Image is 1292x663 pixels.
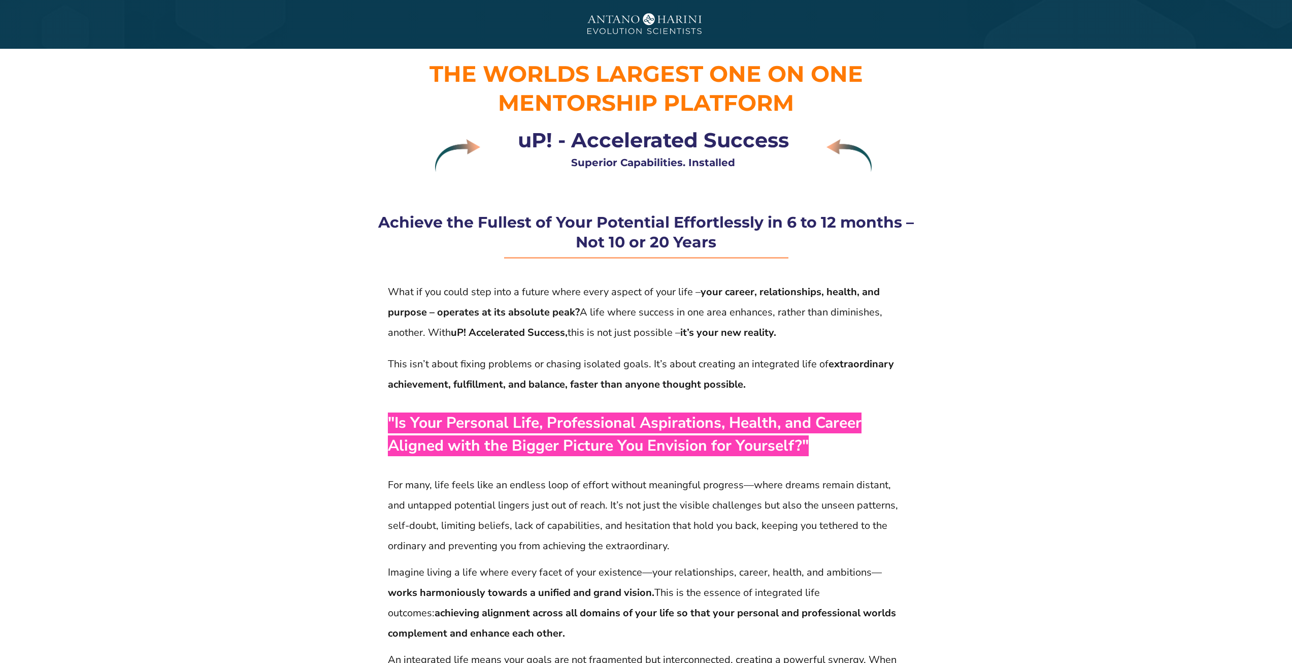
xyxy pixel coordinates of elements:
img: Layer 9 [435,139,480,172]
strong: Achieve the Fullest of Your Potential Effortlessly in 6 to 12 months – Not 10 or 20 Years [378,213,914,251]
strong: uP! Accelerated Success, [451,326,568,339]
strong: works harmoniously towards a unified and grand vision. [388,586,654,599]
p: Imagine living a life where every facet of your existence—your relationships, career, health, and... [388,562,905,644]
p: For many, life feels like an endless loop of effort without meaningful progress—where dreams rema... [388,475,905,556]
strong: Superior Capabilities. Installed [571,156,735,169]
p: This isn’t about fixing problems or chasing isolated goals. It’s about creating an integrated lif... [388,354,905,395]
strong: fulfillment, and balance, faster than anyone thought possible. [453,377,746,391]
p: What if you could step into a future where every aspect of your life – A life where success in on... [388,282,905,343]
span: THE WORLDS LARGEST ONE ON ONE M [429,60,863,116]
strong: it’s your new reality. [680,326,776,339]
strong: uP! - Accelerated Success [518,128,789,152]
strong: achieving alignment across all domains of your life so that your personal and professional worlds... [388,606,896,640]
span: entorship Platform [519,89,794,116]
img: Layer 9 copy [826,139,872,172]
img: A&H_Ev png [570,6,722,44]
span: "Is Your Personal Life, Professional Aspirations, Health, and Career Aligned with the Bigger Pict... [388,413,862,456]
